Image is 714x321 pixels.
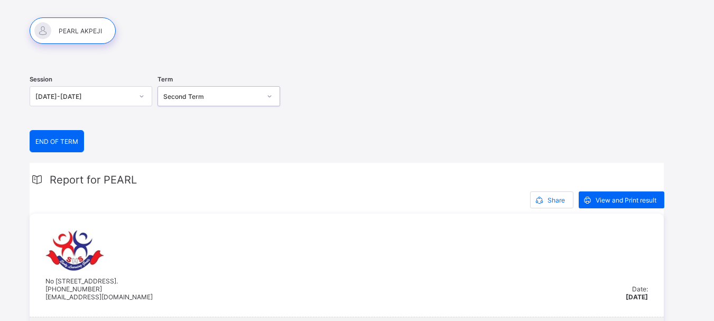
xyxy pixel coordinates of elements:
span: Report for PEARL [50,173,137,186]
span: View and Print result [596,196,656,204]
span: Share [548,196,565,204]
span: Session [30,76,52,83]
span: END OF TERM [35,137,78,145]
div: [DATE]-[DATE] [35,93,133,100]
span: [DATE] [626,293,648,301]
span: Date: [632,285,648,293]
div: Second Term [163,93,261,100]
span: Term [157,76,173,83]
span: No [STREET_ADDRESS]. [PHONE_NUMBER] [EMAIL_ADDRESS][DOMAIN_NAME] [45,277,153,301]
img: sweethaven.png [45,230,105,272]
